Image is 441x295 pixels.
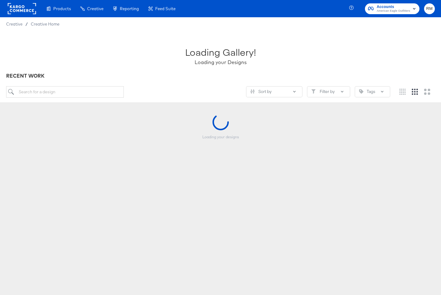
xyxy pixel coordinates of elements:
div: Loading your designs [190,135,251,176]
svg: Medium grid [412,89,418,95]
svg: Small grid [399,89,406,95]
span: RM [427,5,432,12]
button: SlidersSort by [246,86,302,97]
span: Accounts [377,4,410,10]
svg: Filter [311,89,316,94]
div: Loading Gallery! [185,46,256,59]
a: Creative Home [31,22,59,26]
span: Feed Suite [155,6,176,11]
span: Reporting [120,6,139,11]
svg: Sliders [250,89,255,94]
input: Search for a design [6,86,124,98]
span: American Eagle Outfitters [377,9,410,14]
span: Products [53,6,71,11]
span: Creative [6,22,22,26]
button: RM [424,3,435,14]
svg: Large grid [424,89,430,95]
svg: Tag [359,89,363,94]
button: FilterFilter by [307,86,350,97]
button: TagTags [355,86,390,97]
div: Loading your Designs [195,59,247,66]
span: / [22,22,31,26]
button: AccountsAmerican Eagle Outfitters [365,3,419,14]
span: Creative [87,6,103,11]
div: RECENT WORK [6,72,435,79]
